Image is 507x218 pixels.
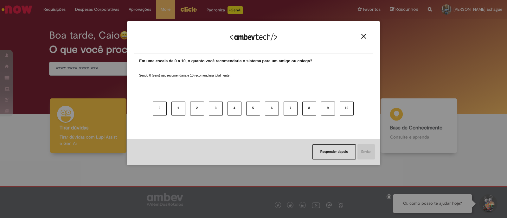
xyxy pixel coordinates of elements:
[230,33,277,41] img: Logo Ambevtech
[312,144,356,159] button: Responder depois
[139,66,230,78] label: Sendo 0 (zero) não recomendaria e 10 recomendaria totalmente.
[265,102,279,115] button: 6
[302,102,316,115] button: 8
[153,102,167,115] button: 0
[190,102,204,115] button: 2
[340,102,354,115] button: 10
[228,102,241,115] button: 4
[209,102,223,115] button: 3
[246,102,260,115] button: 5
[359,34,368,39] button: Close
[321,102,335,115] button: 9
[139,58,312,64] label: Em uma escala de 0 a 10, o quanto você recomendaria o sistema para um amigo ou colega?
[361,34,366,39] img: Close
[171,102,185,115] button: 1
[284,102,298,115] button: 7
